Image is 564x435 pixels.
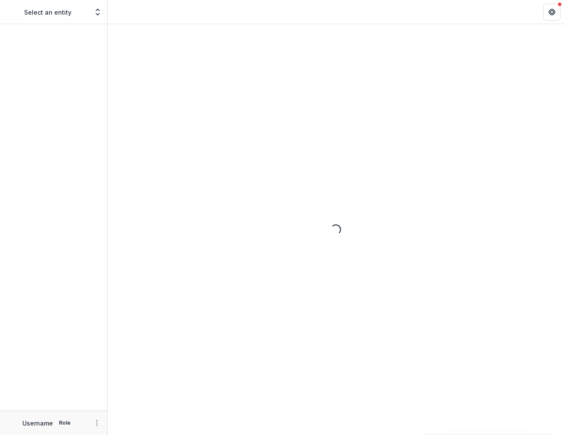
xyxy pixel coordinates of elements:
[22,419,53,428] p: Username
[92,418,102,428] button: More
[56,419,73,427] p: Role
[24,8,71,17] p: Select an entity
[543,3,561,21] button: Get Help
[92,3,104,21] button: Open entity switcher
